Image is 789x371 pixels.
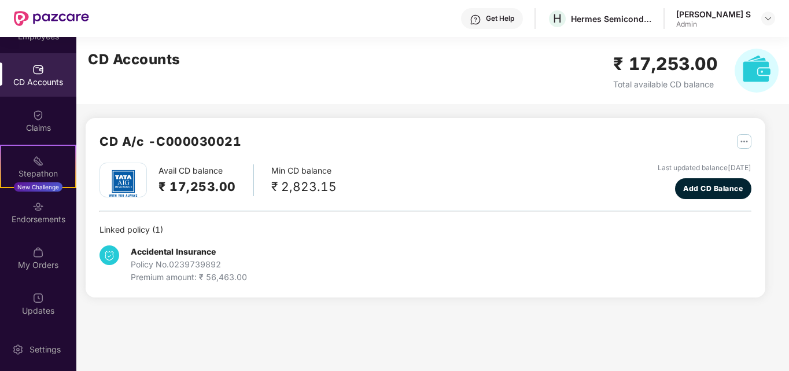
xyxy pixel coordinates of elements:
[675,178,752,199] button: Add CD Balance
[764,14,773,23] img: svg+xml;base64,PHN2ZyBpZD0iRHJvcGRvd24tMzJ4MzIiIHhtbG5zPSJodHRwOi8vd3d3LnczLm9yZy8yMDAwL3N2ZyIgd2...
[99,245,119,265] img: svg+xml;base64,PHN2ZyB4bWxucz0iaHR0cDovL3d3dy53My5vcmcvMjAwMC9zdmciIHdpZHRoPSIzNCIgaGVpZ2h0PSIzNC...
[32,109,44,121] img: svg+xml;base64,PHN2ZyBpZD0iQ2xhaW0iIHhtbG5zPSJodHRwOi8vd3d3LnczLm9yZy8yMDAwL3N2ZyIgd2lkdGg9IjIwIi...
[271,177,337,196] div: ₹ 2,823.15
[613,79,714,89] span: Total available CD balance
[99,223,751,236] div: Linked policy ( 1 )
[676,9,751,20] div: [PERSON_NAME] S
[32,64,44,75] img: svg+xml;base64,PHN2ZyBpZD0iQ0RfQWNjb3VudHMiIGRhdGEtbmFtZT0iQ0QgQWNjb3VudHMiIHhtbG5zPSJodHRwOi8vd3...
[131,258,247,271] div: Policy No. 0239739892
[571,13,652,24] div: Hermes Semiconductors
[12,344,24,355] img: svg+xml;base64,PHN2ZyBpZD0iU2V0dGluZy0yMHgyMCIgeG1sbnM9Imh0dHA6Ly93d3cudzMub3JnLzIwMDAvc3ZnIiB3aW...
[14,11,89,26] img: New Pazcare Logo
[613,50,718,78] h2: ₹ 17,253.00
[486,14,514,23] div: Get Help
[470,14,481,25] img: svg+xml;base64,PHN2ZyBpZD0iSGVscC0zMngzMiIgeG1sbnM9Imh0dHA6Ly93d3cudzMub3JnLzIwMDAvc3ZnIiB3aWR0aD...
[1,168,75,179] div: Stepathon
[131,271,247,284] div: Premium amount: ₹ 56,463.00
[131,247,216,256] b: Accidental Insurance
[735,49,779,93] img: svg+xml;base64,PHN2ZyB4bWxucz0iaHR0cDovL3d3dy53My5vcmcvMjAwMC9zdmciIHhtbG5zOnhsaW5rPSJodHRwOi8vd3...
[683,183,743,194] span: Add CD Balance
[553,12,562,25] span: H
[88,49,180,71] h2: CD Accounts
[658,163,751,174] div: Last updated balance [DATE]
[99,132,241,151] h2: CD A/c - C000030021
[32,155,44,167] img: svg+xml;base64,PHN2ZyB4bWxucz0iaHR0cDovL3d3dy53My5vcmcvMjAwMC9zdmciIHdpZHRoPSIyMSIgaGVpZ2h0PSIyMC...
[103,163,143,204] img: tatag.png
[32,292,44,304] img: svg+xml;base64,PHN2ZyBpZD0iVXBkYXRlZCIgeG1sbnM9Imh0dHA6Ly93d3cudzMub3JnLzIwMDAvc3ZnIiB3aWR0aD0iMj...
[158,164,254,196] div: Avail CD balance
[271,164,337,196] div: Min CD balance
[676,20,751,29] div: Admin
[737,134,751,149] img: svg+xml;base64,PHN2ZyB4bWxucz0iaHR0cDovL3d3dy53My5vcmcvMjAwMC9zdmciIHdpZHRoPSIyNSIgaGVpZ2h0PSIyNS...
[26,344,64,355] div: Settings
[14,182,62,192] div: New Challenge
[32,247,44,258] img: svg+xml;base64,PHN2ZyBpZD0iTXlfT3JkZXJzIiBkYXRhLW5hbWU9Ik15IE9yZGVycyIgeG1sbnM9Imh0dHA6Ly93d3cudz...
[158,177,236,196] h2: ₹ 17,253.00
[32,201,44,212] img: svg+xml;base64,PHN2ZyBpZD0iRW5kb3JzZW1lbnRzIiB4bWxucz0iaHR0cDovL3d3dy53My5vcmcvMjAwMC9zdmciIHdpZH...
